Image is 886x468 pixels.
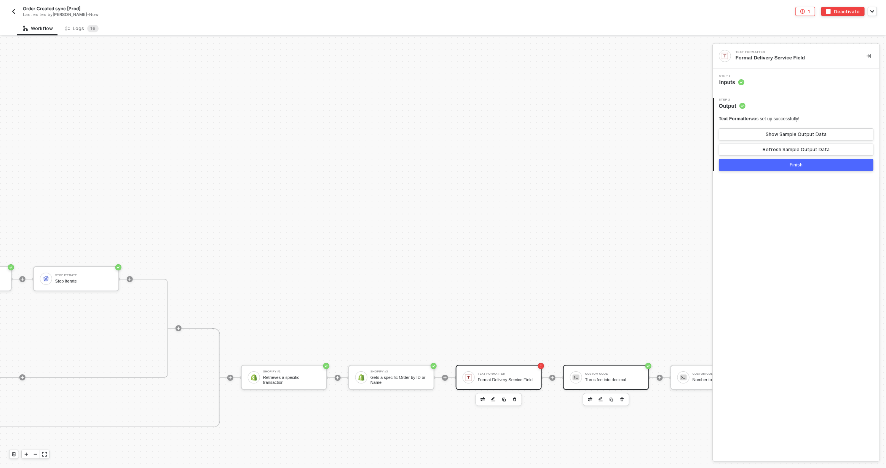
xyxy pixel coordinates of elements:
span: icon-play [550,375,555,380]
span: [PERSON_NAME] [53,12,87,17]
div: Shopify #2 [263,370,320,373]
span: icon-play [176,326,181,331]
div: Show Sample Output Data [766,131,827,137]
div: Last edited by - Now [23,12,426,18]
span: icon-success-page [323,363,329,369]
button: edit-cred [596,395,605,404]
span: 6 [93,26,96,31]
span: Step 1 [719,75,744,78]
span: icon-play [128,277,132,281]
div: Step 2Output Text Formatterwas set up successfully!Show Sample Output DataRefresh Sample Output D... [713,98,880,171]
button: edit-cred [478,395,487,404]
img: back [11,8,17,14]
img: integration-icon [722,53,728,59]
div: was set up successfully! [719,116,800,122]
span: icon-error-page [538,363,544,369]
div: Text Formatter [736,51,850,54]
span: icon-play [20,375,25,380]
img: icon [465,374,472,381]
img: icon [43,275,49,282]
div: Text Formatter [478,372,535,375]
div: Step 1Inputs [713,75,880,86]
span: icon-success-page [8,264,14,270]
img: icon [680,374,687,381]
div: Logs [65,25,99,32]
button: copy-block [500,395,509,404]
div: Number to String [693,377,750,382]
div: Deactivate [834,8,860,15]
img: icon [573,374,579,381]
span: icon-play [443,375,447,380]
span: icon-play [20,277,25,281]
div: Refresh Sample Output Data [763,147,830,153]
button: Finish [719,159,873,171]
span: 1 [90,26,93,31]
span: icon-minus [33,452,38,457]
button: Refresh Sample Output Data [719,144,873,156]
span: Inputs [719,78,744,86]
div: Turns fee into decimal [585,377,642,382]
button: Show Sample Output Data [719,128,873,141]
div: Finish [790,162,803,168]
img: copy-block [502,397,506,402]
div: Custom Code [585,372,642,375]
div: Shopify #3 [370,370,428,373]
div: Format Delivery Service Field [478,377,535,382]
button: edit-cred [586,395,595,404]
span: icon-success-page [431,363,437,369]
span: icon-success-page [115,264,121,270]
span: icon-error-page [800,9,805,14]
img: deactivate [826,9,831,14]
div: Retrieves a specific transaction [263,375,320,385]
img: copy-block [609,397,614,402]
div: 1 [808,8,810,15]
span: icon-collapse-right [867,54,871,58]
img: edit-cred [599,397,603,402]
div: Stop Iterate [55,274,112,277]
img: icon [358,374,365,381]
img: icon [251,374,257,381]
div: Stop Iterate [55,279,112,284]
span: Order Created sync [Prod] [23,5,80,12]
button: deactivateDeactivate [821,7,865,16]
button: edit-cred [489,395,498,404]
div: Format Delivery Service Field [736,54,854,61]
div: Gets a specific Order by ID or Name [370,375,428,385]
div: Custom Code #11 [693,372,750,375]
span: icon-play [335,375,340,380]
img: edit-cred [588,397,592,401]
span: icon-expand [42,452,47,457]
span: Output [719,102,746,110]
sup: 16 [87,25,99,32]
div: Workflow [23,26,53,32]
span: Text Formatter [719,116,750,121]
img: edit-cred [481,397,485,401]
span: icon-play [24,452,29,457]
span: icon-play [228,375,233,380]
span: Step 2 [719,98,746,101]
img: edit-cred [491,397,496,402]
span: icon-play [658,375,662,380]
button: back [9,7,18,16]
button: copy-block [607,395,616,404]
button: 1 [795,7,815,16]
span: icon-success-page [645,363,651,369]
